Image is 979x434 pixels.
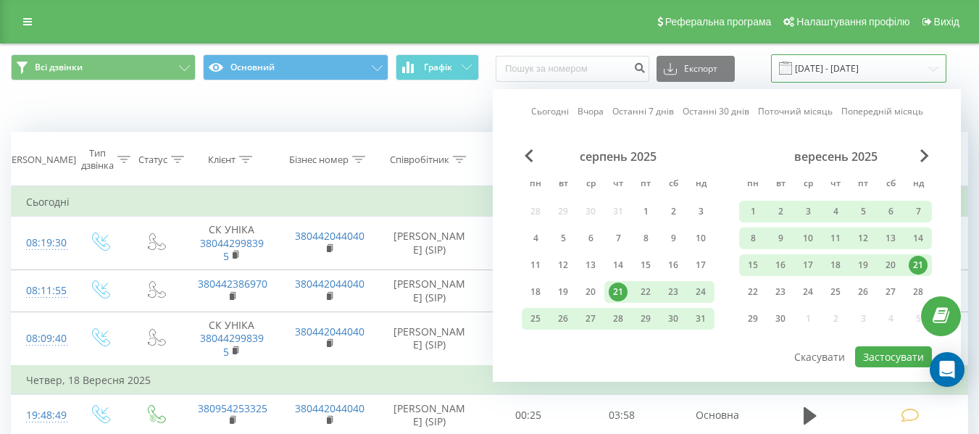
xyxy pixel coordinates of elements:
[664,229,683,248] div: 9
[877,201,904,222] div: сб 6 вер 2025 р.
[289,154,349,166] div: Бізнес номер
[739,201,767,222] div: пн 1 вер 2025 р.
[295,325,364,338] a: 380442044040
[549,228,577,249] div: вт 5 серп 2025 р.
[526,309,545,328] div: 25
[636,256,655,275] div: 15
[739,149,932,164] div: вересень 2025
[920,149,929,162] span: Next Month
[687,281,715,303] div: нд 24 серп 2025 р.
[390,154,449,166] div: Співробітник
[659,281,687,303] div: сб 23 серп 2025 р.
[577,308,604,330] div: ср 27 серп 2025 р.
[3,154,76,166] div: [PERSON_NAME]
[904,254,932,276] div: нд 21 вер 2025 р.
[909,229,928,248] div: 14
[743,283,762,301] div: 22
[794,201,822,222] div: ср 3 вер 2025 р.
[632,201,659,222] div: пт 1 серп 2025 р.
[904,281,932,303] div: нд 28 вер 2025 р.
[794,254,822,276] div: ср 17 вер 2025 р.
[664,202,683,221] div: 2
[203,54,388,80] button: Основний
[767,228,794,249] div: вт 9 вер 2025 р.
[577,228,604,249] div: ср 6 серп 2025 р.
[771,202,790,221] div: 2
[604,228,632,249] div: чт 7 серп 2025 р.
[138,154,167,166] div: Статус
[81,147,114,172] div: Тип дзвінка
[739,254,767,276] div: пн 15 вер 2025 р.
[208,154,236,166] div: Клієнт
[26,325,57,353] div: 08:09:40
[739,281,767,303] div: пн 22 вер 2025 р.
[691,283,710,301] div: 24
[797,174,819,196] abbr: середа
[526,283,545,301] div: 18
[662,174,684,196] abbr: субота
[799,229,817,248] div: 10
[378,217,482,270] td: [PERSON_NAME] (SIP)
[26,401,57,430] div: 19:48:49
[854,283,872,301] div: 26
[657,56,735,82] button: Експорт
[35,62,83,73] span: Всі дзвінки
[11,54,196,80] button: Всі дзвінки
[881,229,900,248] div: 13
[295,229,364,243] a: 380442044040
[522,228,549,249] div: пн 4 серп 2025 р.
[849,281,877,303] div: пт 26 вер 2025 р.
[826,283,845,301] div: 25
[552,174,574,196] abbr: вівторок
[664,309,683,328] div: 30
[907,174,929,196] abbr: неділя
[554,283,572,301] div: 19
[691,229,710,248] div: 10
[636,283,655,301] div: 22
[577,254,604,276] div: ср 13 серп 2025 р.
[482,217,575,270] td: 00:25
[522,149,715,164] div: серпень 2025
[826,229,845,248] div: 11
[822,281,849,303] div: чт 25 вер 2025 р.
[522,281,549,303] div: пн 18 серп 2025 р.
[822,228,849,249] div: чт 11 вер 2025 р.
[904,201,932,222] div: нд 7 вер 2025 р.
[636,229,655,248] div: 8
[581,309,600,328] div: 27
[855,346,932,367] button: Застосувати
[577,281,604,303] div: ср 20 серп 2025 р.
[580,174,601,196] abbr: середа
[799,202,817,221] div: 3
[665,16,772,28] span: Реферальна програма
[632,254,659,276] div: пт 15 серп 2025 р.
[12,366,968,395] td: Четвер, 18 Вересня 2025
[909,283,928,301] div: 28
[822,201,849,222] div: чт 4 вер 2025 р.
[743,256,762,275] div: 15
[691,256,710,275] div: 17
[609,283,628,301] div: 21
[849,228,877,249] div: пт 12 вер 2025 р.
[609,256,628,275] div: 14
[767,201,794,222] div: вт 2 вер 2025 р.
[609,229,628,248] div: 7
[909,256,928,275] div: 21
[526,256,545,275] div: 11
[604,254,632,276] div: чт 14 серп 2025 р.
[767,308,794,330] div: вт 30 вер 2025 р.
[578,104,604,118] a: Вчора
[295,277,364,291] a: 380442044040
[758,104,833,118] a: Поточний місяць
[794,281,822,303] div: ср 24 вер 2025 р.
[687,201,715,222] div: нд 3 серп 2025 р.
[877,281,904,303] div: сб 27 вер 2025 р.
[632,308,659,330] div: пт 29 серп 2025 р.
[877,228,904,249] div: сб 13 вер 2025 р.
[690,174,712,196] abbr: неділя
[295,401,364,415] a: 380442044040
[183,312,280,366] td: СК УНІКА
[825,174,846,196] abbr: четвер
[612,104,674,118] a: Останні 7 днів
[854,229,872,248] div: 12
